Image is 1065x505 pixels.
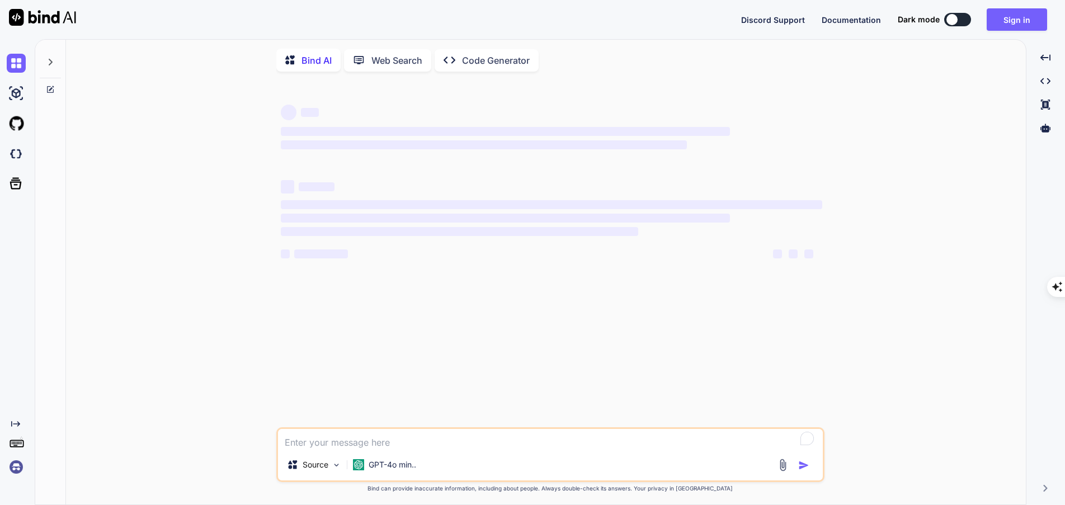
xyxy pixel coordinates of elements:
span: ‌ [281,105,296,120]
span: Documentation [822,15,881,25]
p: Bind can provide inaccurate information, including about people. Always double-check its answers.... [276,484,824,493]
p: Source [303,459,328,470]
img: githubLight [7,114,26,133]
button: Discord Support [741,14,805,26]
p: GPT-4o min.. [369,459,416,470]
span: ‌ [281,180,294,193]
span: ‌ [789,249,798,258]
img: darkCloudIdeIcon [7,144,26,163]
span: ‌ [281,214,730,223]
img: Bind AI [9,9,76,26]
span: ‌ [281,200,822,209]
span: Dark mode [898,14,940,25]
p: Code Generator [462,54,530,67]
img: ai-studio [7,84,26,103]
span: ‌ [773,249,782,258]
span: Discord Support [741,15,805,25]
img: attachment [776,459,789,471]
img: icon [798,460,809,471]
img: GPT-4o mini [353,459,364,470]
button: Sign in [987,8,1047,31]
span: ‌ [301,108,319,117]
img: Pick Models [332,460,341,470]
span: ‌ [281,227,638,236]
p: Web Search [371,54,422,67]
span: ‌ [299,182,334,191]
span: ‌ [281,140,687,149]
span: ‌ [281,249,290,258]
span: ‌ [281,127,730,136]
img: signin [7,457,26,476]
textarea: To enrich screen reader interactions, please activate Accessibility in Grammarly extension settings [278,429,823,449]
span: ‌ [294,249,348,258]
button: Documentation [822,14,881,26]
span: ‌ [804,249,813,258]
img: chat [7,54,26,73]
p: Bind AI [301,54,332,67]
